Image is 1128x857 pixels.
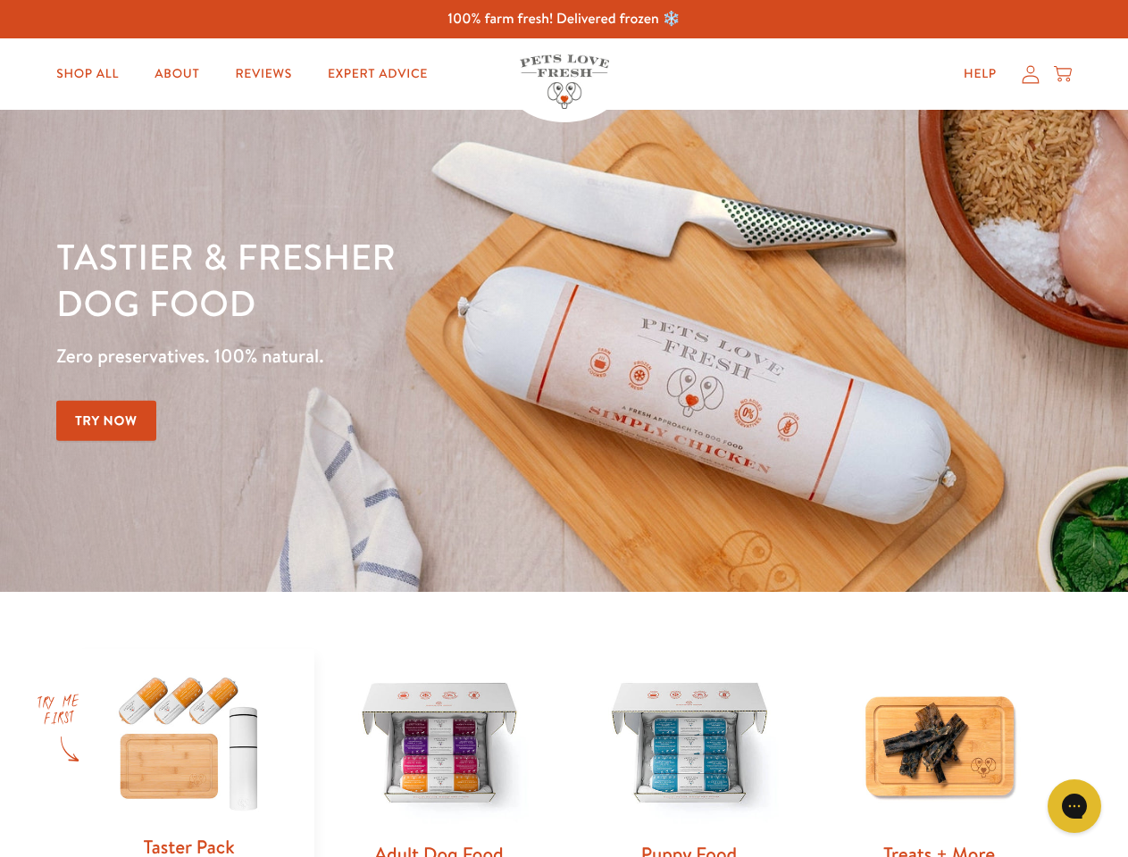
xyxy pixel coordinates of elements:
[1039,773,1110,839] iframe: Gorgias live chat messenger
[520,54,609,109] img: Pets Love Fresh
[313,56,442,92] a: Expert Advice
[140,56,213,92] a: About
[56,233,733,326] h1: Tastier & fresher dog food
[42,56,133,92] a: Shop All
[221,56,305,92] a: Reviews
[56,340,733,372] p: Zero preservatives. 100% natural.
[56,401,156,441] a: Try Now
[949,56,1011,92] a: Help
